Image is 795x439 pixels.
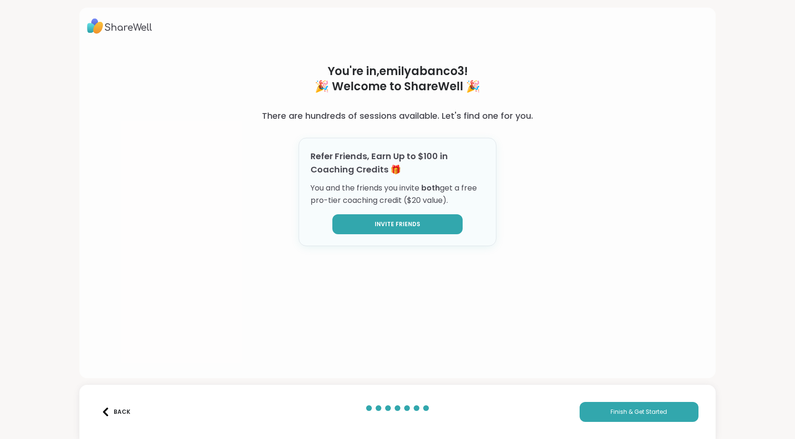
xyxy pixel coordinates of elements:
[580,402,698,422] button: Finish & Get Started
[233,64,562,94] h1: You're in, emilyabanco3 ! 🎉 Welcome to ShareWell 🎉
[332,214,463,234] button: Invite Friends
[375,220,420,229] span: Invite Friends
[101,408,130,416] div: Back
[262,109,533,123] h3: There are hundreds of sessions available. Let's find one for you.
[87,15,152,37] img: ShareWell Logo
[97,402,135,422] button: Back
[421,182,440,193] span: both
[611,408,667,416] span: Finish & Get Started
[310,182,485,207] p: You and the friends you invite get a free pro-tier coaching credit ($20 value).
[310,150,485,176] h3: Refer Friends, Earn Up to $100 in Coaching Credits 🎁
